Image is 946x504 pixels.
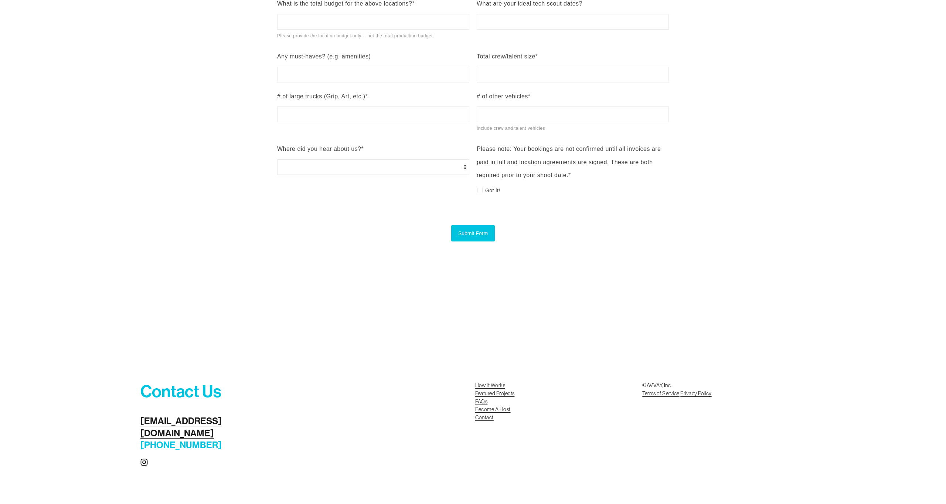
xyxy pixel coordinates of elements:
input: What is the total budget for the above locations?*Please provide the location budget only -- not ... [277,14,469,30]
a: Become A HostContact [475,406,511,422]
span: # of other vehicles [477,93,528,99]
span: Got it! [485,185,500,196]
span: Where did you hear about us? [277,146,361,152]
a: Featured Projects [475,390,515,398]
a: [EMAIL_ADDRESS][DOMAIN_NAME] [140,415,276,439]
span: # of large trucks (Grip, Art, etc.) [277,93,365,99]
input: Any must-haves? (e.g. amenities) [277,67,469,82]
button: Submit Form [451,225,495,241]
a: Terms of Service [642,390,680,398]
input: What are your ideal tech scout dates? [477,14,669,30]
a: Privacy Policy [680,390,712,398]
span: Please provide the location budget only -- not the total production budget. [277,33,434,38]
a: How It Works [475,382,506,390]
p: ©AVVAY, Inc. . . [642,382,806,398]
h3: Contact Us [140,382,276,402]
h4: [PHONE_NUMBER] [140,415,276,451]
span: What is the total budget for the above locations? [277,0,412,7]
a: Instagram [140,459,148,466]
a: FAQs [475,398,488,406]
span: Any must-haves? (e.g. amenities) [277,53,371,60]
input: Total crew/talent size* [477,67,669,82]
span: Include crew and talent vehicles [477,126,545,131]
span: Total crew/talent size [477,53,535,60]
select: Where did you hear about us?* [277,159,469,175]
span: Please note: Your bookings are not confirmed until all invoices are paid in full and location agr... [477,146,661,178]
input: # of other vehicles*Include crew and talent vehicles [477,106,669,122]
input: # of large trucks (Grip, Art, etc.)* [277,106,469,122]
span: What are your ideal tech scout dates? [477,0,582,7]
input: Got it! [477,188,483,193]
